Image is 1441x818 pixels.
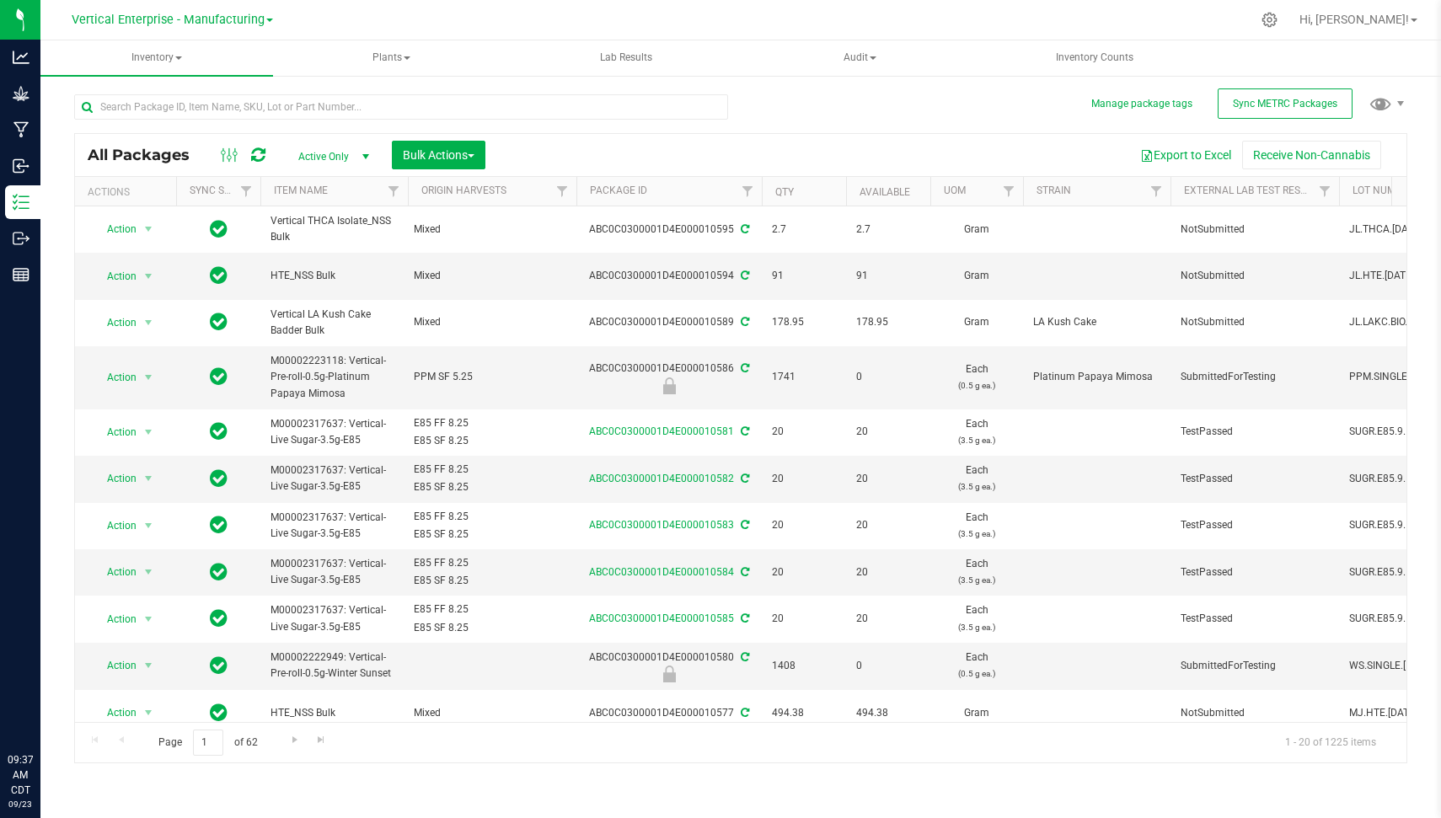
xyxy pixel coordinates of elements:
[274,184,328,196] a: Item Name
[940,619,1013,635] p: (3.5 g ea.)
[995,177,1023,206] a: Filter
[772,517,836,533] span: 20
[50,681,70,701] iframe: Resource center unread badge
[92,217,137,241] span: Action
[210,264,228,287] span: In Sync
[590,184,647,196] a: Package ID
[940,416,1013,448] span: Each
[856,369,920,385] span: 0
[414,462,571,478] div: Value 1: E85 FF 8.25
[138,217,159,241] span: select
[74,94,728,120] input: Search Package ID, Item Name, SKU, Lot or Part Number...
[940,705,1013,721] span: Gram
[856,471,920,487] span: 20
[210,654,228,677] span: In Sync
[421,184,506,196] a: Origin Harvests
[414,222,571,238] div: Value 1: Mixed
[414,314,571,330] div: Value 1: Mixed
[210,607,228,630] span: In Sync
[17,683,67,734] iframe: Resource center
[772,268,836,284] span: 91
[414,555,571,571] div: Value 1: E85 FF 8.25
[856,517,920,533] span: 20
[734,177,762,206] a: Filter
[775,186,794,198] a: Qty
[772,705,836,721] span: 494.38
[271,510,398,542] span: M00002317637: Vertical-Live Sugar-3.5g-E85
[92,607,137,631] span: Action
[414,620,571,636] div: Value 2: E85 SF 8.25
[574,377,764,394] div: Testing In Progress
[414,573,571,589] div: Value 2: E85 SF 8.25
[1033,369,1160,385] span: Platinum Papaya Mimosa
[138,654,159,677] span: select
[1218,88,1353,119] button: Sync METRC Packages
[856,611,920,627] span: 20
[745,41,976,75] span: Audit
[138,467,159,490] span: select
[574,650,764,682] div: ABC0C0300001D4E000010580
[978,40,1211,76] a: Inventory Counts
[940,222,1013,238] span: Gram
[414,509,571,525] div: Value 1: E85 FF 8.25
[1143,177,1170,206] a: Filter
[13,194,29,211] inline-svg: Inventory
[856,268,920,284] span: 91
[738,651,749,663] span: Sync from Compliance System
[88,146,206,164] span: All Packages
[414,479,571,495] div: Value 2: E85 SF 8.25
[1181,424,1329,440] span: TestPassed
[589,519,734,531] a: ABC0C0300001D4E000010583
[940,479,1013,495] p: (3.5 g ea.)
[13,85,29,102] inline-svg: Grow
[1181,517,1329,533] span: TestPassed
[738,519,749,531] span: Sync from Compliance System
[1037,184,1071,196] a: Strain
[92,467,137,490] span: Action
[940,556,1013,588] span: Each
[856,424,920,440] span: 20
[738,473,749,484] span: Sync from Compliance System
[92,560,137,584] span: Action
[138,366,159,389] span: select
[414,433,571,449] div: Value 2: E85 SF 8.25
[574,361,764,393] div: ABC0C0300001D4E000010586
[13,158,29,174] inline-svg: Inbound
[138,701,159,724] span: select
[510,40,742,76] a: Lab Results
[92,701,137,724] span: Action
[574,705,764,721] div: ABC0C0300001D4E000010577
[138,560,159,584] span: select
[1353,184,1413,196] a: Lot Number
[92,311,137,334] span: Action
[856,222,920,238] span: 2.7
[138,265,159,288] span: select
[744,40,977,76] a: Audit
[589,612,734,624] a: ABC0C0300001D4E000010585
[738,566,749,578] span: Sync from Compliance System
[210,513,228,537] span: In Sync
[1233,98,1337,110] span: Sync METRC Packages
[271,602,398,634] span: M00002317637: Vertical-Live Sugar-3.5g-E85
[1272,730,1390,755] span: 1 - 20 of 1225 items
[1181,564,1329,580] span: TestPassed
[13,121,29,138] inline-svg: Manufacturing
[940,314,1013,330] span: Gram
[738,362,749,374] span: Sync from Compliance System
[738,223,749,235] span: Sync from Compliance System
[190,184,254,196] a: Sync Status
[549,177,576,206] a: Filter
[193,730,223,756] input: 1
[271,462,398,495] span: M00002317637: Vertical-Live Sugar-3.5g-E85
[1181,611,1329,627] span: TestPassed
[92,366,137,389] span: Action
[414,268,571,284] div: Value 1: Mixed
[1181,314,1329,330] span: NotSubmitted
[275,40,507,76] a: Plants
[210,420,228,443] span: In Sync
[1184,184,1316,196] a: External Lab Test Result
[940,361,1013,393] span: Each
[772,564,836,580] span: 20
[738,612,749,624] span: Sync from Compliance System
[940,650,1013,682] span: Each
